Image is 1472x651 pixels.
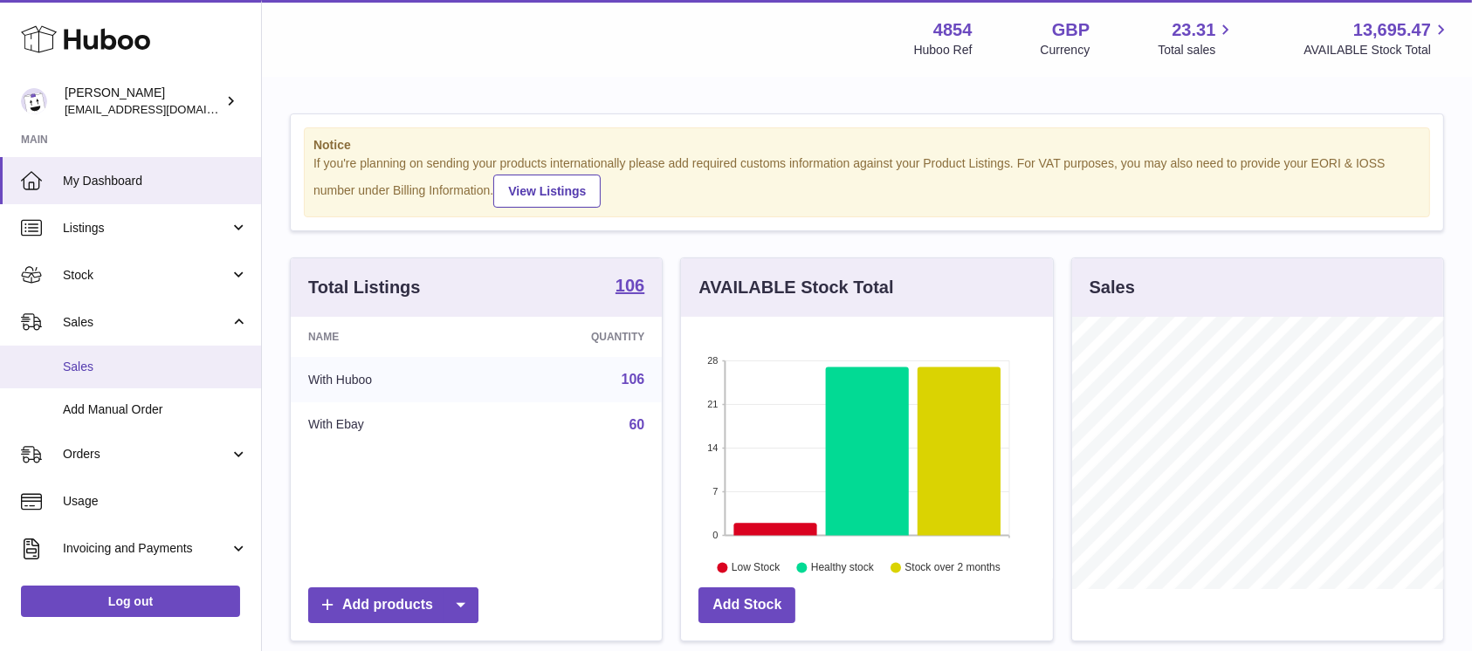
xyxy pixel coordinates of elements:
[1353,18,1431,42] span: 13,695.47
[1172,18,1215,42] span: 23.31
[486,317,662,357] th: Quantity
[63,493,248,510] span: Usage
[65,102,257,116] span: [EMAIL_ADDRESS][DOMAIN_NAME]
[63,314,230,331] span: Sales
[308,276,421,299] h3: Total Listings
[708,442,719,453] text: 14
[914,42,973,58] div: Huboo Ref
[905,561,1001,573] text: Stock over 2 months
[1090,276,1135,299] h3: Sales
[629,417,645,432] a: 60
[1158,18,1235,58] a: 23.31 Total sales
[308,587,478,623] a: Add products
[1041,42,1090,58] div: Currency
[1303,42,1451,58] span: AVAILABLE Stock Total
[63,267,230,284] span: Stock
[933,18,973,42] strong: 4854
[616,277,644,294] strong: 106
[1052,18,1090,42] strong: GBP
[63,359,248,375] span: Sales
[616,277,644,298] a: 106
[698,587,795,623] a: Add Stock
[63,446,230,463] span: Orders
[63,173,248,189] span: My Dashboard
[1158,42,1235,58] span: Total sales
[291,402,486,448] td: With Ebay
[21,586,240,617] a: Log out
[708,355,719,366] text: 28
[732,561,781,573] text: Low Stock
[21,88,47,114] img: jimleo21@yahoo.gr
[63,540,230,557] span: Invoicing and Payments
[63,401,248,418] span: Add Manual Order
[713,530,719,540] text: 0
[708,399,719,409] text: 21
[1303,18,1451,58] a: 13,695.47 AVAILABLE Stock Total
[291,317,486,357] th: Name
[698,276,893,299] h3: AVAILABLE Stock Total
[713,486,719,497] text: 7
[622,372,645,387] a: 106
[63,220,230,236] span: Listings
[313,137,1420,154] strong: Notice
[291,357,486,402] td: With Huboo
[811,561,875,573] text: Healthy stock
[65,85,222,118] div: [PERSON_NAME]
[313,155,1420,208] div: If you're planning on sending your products internationally please add required customs informati...
[493,175,601,208] a: View Listings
